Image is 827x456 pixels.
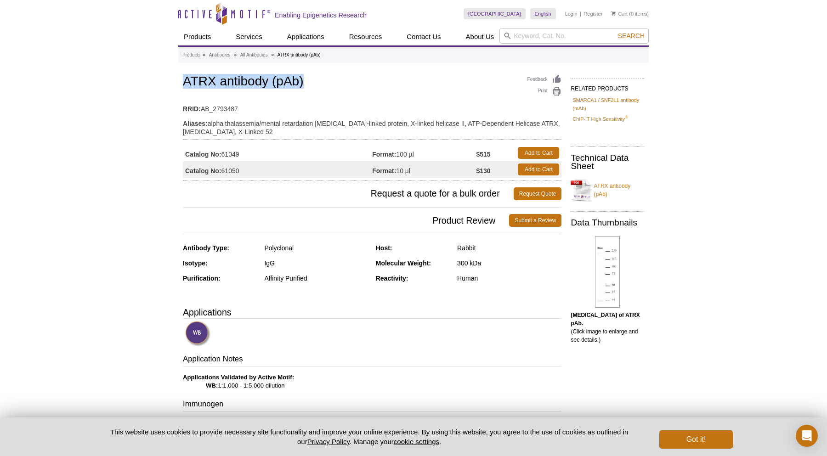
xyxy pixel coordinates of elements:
[271,52,274,57] li: »
[530,8,556,19] a: English
[376,275,408,282] strong: Reactivity:
[183,259,208,267] strong: Isotype:
[509,214,561,227] a: Submit a Review
[183,105,201,113] strong: RRID:
[183,305,561,319] h3: Applications
[209,51,231,59] a: Antibodies
[796,425,818,447] div: Open Intercom Messenger
[571,78,644,95] h2: RELATED PRODUCTS
[401,28,446,45] a: Contact Us
[527,74,562,84] a: Feedback
[618,32,645,39] span: Search
[240,51,268,59] a: All Antibodies
[476,167,490,175] strong: $130
[572,96,642,113] a: SMARCA1 / SNF2L1 antibody (mAb)
[612,11,616,16] img: Your Cart
[183,214,509,227] span: Product Review
[394,438,439,445] button: cookie settings
[372,150,396,158] strong: Format:
[625,115,628,120] sup: ®
[457,259,561,267] div: 300 kDa
[264,274,368,282] div: Affinity Purified
[612,11,628,17] a: Cart
[183,373,561,390] p: 1:1,000 - 1:5,000 dilution
[580,8,581,19] li: |
[615,32,647,40] button: Search
[264,259,368,267] div: IgG
[183,161,372,178] td: 61050
[457,274,561,282] div: Human
[183,374,294,381] b: Applications Validated by Active Motif:
[206,382,218,389] strong: WB:
[659,430,733,449] button: Got it!
[282,28,330,45] a: Applications
[183,244,229,252] strong: Antibody Type:
[499,28,649,44] input: Keyword, Cat. No.
[457,244,561,252] div: Rabbit
[583,11,602,17] a: Register
[183,354,561,366] h3: Application Notes
[344,28,388,45] a: Resources
[185,167,221,175] strong: Catalog No:
[278,52,321,57] li: ATRX antibody (pAb)
[178,28,216,45] a: Products
[571,176,644,204] a: ATRX antibody (pAb)
[376,244,392,252] strong: Host:
[571,219,644,227] h2: Data Thumbnails
[476,150,490,158] strong: $515
[183,275,221,282] strong: Purification:
[571,311,644,344] p: (Click image to enlarge and see details.)
[464,8,526,19] a: [GEOGRAPHIC_DATA]
[612,8,649,19] li: (0 items)
[376,259,431,267] strong: Molecular Weight:
[514,187,562,200] a: Request Quote
[182,51,200,59] a: Products
[571,312,640,327] b: [MEDICAL_DATA] of ATRX pAb.
[307,438,350,445] a: Privacy Policy
[460,28,500,45] a: About Us
[372,167,396,175] strong: Format:
[185,150,221,158] strong: Catalog No:
[565,11,578,17] a: Login
[230,28,268,45] a: Services
[518,147,559,159] a: Add to Cart
[372,145,476,161] td: 100 µl
[183,399,561,411] h3: Immunogen
[183,114,561,137] td: alpha thalassemia/mental retardation [MEDICAL_DATA]-linked protein, X-linked helicase II, ATP-Dep...
[183,99,561,114] td: AB_2793487
[518,163,559,175] a: Add to Cart
[527,87,562,97] a: Print
[234,52,237,57] li: »
[264,244,368,252] div: Polyclonal
[275,11,367,19] h2: Enabling Epigenetics Research
[183,187,514,200] span: Request a quote for a bulk order
[183,145,372,161] td: 61049
[185,321,210,346] img: Western Blot Validated
[203,52,205,57] li: »
[595,236,620,308] img: ATRX antibody (pAb) tested by Western blot.
[183,74,561,90] h1: ATRX antibody (pAb)
[572,115,628,123] a: ChIP-IT High Sensitivity®
[571,154,644,170] h2: Technical Data Sheet
[372,161,476,178] td: 10 µl
[94,427,644,446] p: This website uses cookies to provide necessary site functionality and improve your online experie...
[183,119,208,128] strong: Aliases:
